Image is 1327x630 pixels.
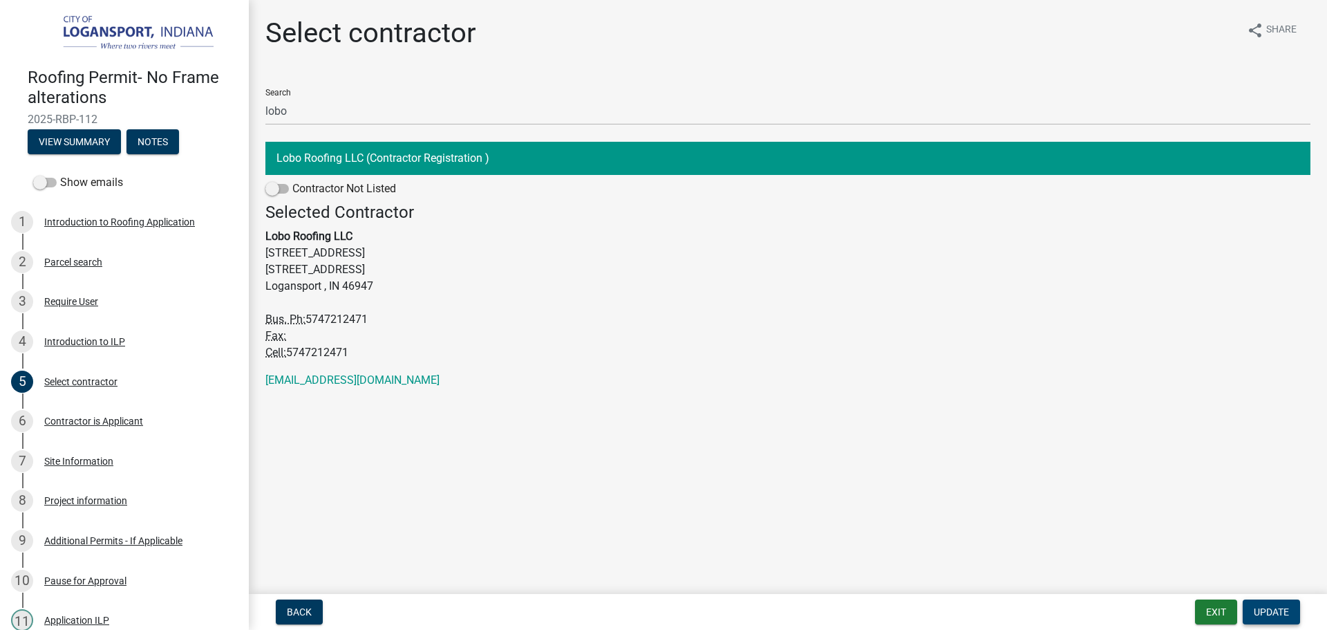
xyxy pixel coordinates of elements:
button: View Summary [28,129,121,154]
address: [STREET_ADDRESS] [STREET_ADDRESS] Logansport , IN 46947 [265,203,1310,361]
button: Exit [1195,600,1237,624]
div: 7 [11,450,33,472]
button: Update [1243,600,1300,624]
wm-modal-confirm: Notes [126,138,179,149]
div: Parcel search [44,257,102,267]
label: Contractor Not Listed [265,180,396,197]
div: 4 [11,331,33,353]
div: Require User [44,297,98,306]
label: Show emails [33,174,123,191]
abbr: Fax Number [265,329,286,342]
span: Back [287,606,312,618]
h1: Select contractor [265,17,476,50]
div: Introduction to ILP [44,337,125,346]
wm-modal-confirm: Summary [28,138,121,149]
span: 5747212471 [305,313,368,326]
button: shareShare [1236,17,1308,44]
button: Notes [126,129,179,154]
span: 2025-RBP-112 [28,113,221,126]
div: Project information [44,496,127,506]
span: Share [1266,22,1297,39]
button: Lobo Roofing LLC (Contractor Registration ) [265,142,1310,175]
i: share [1247,22,1263,39]
div: Pause for Approval [44,576,126,586]
h4: Roofing Permit- No Frame alterations [28,68,238,108]
div: 10 [11,570,33,592]
abbr: Business Phone [265,313,305,326]
input: Search... [265,97,1310,125]
div: 1 [11,211,33,233]
div: 5 [11,371,33,393]
span: 5747212471 [286,346,348,359]
div: 8 [11,490,33,512]
strong: Lobo Roofing LLC [265,230,352,243]
h4: Selected Contractor [265,203,1310,223]
div: Additional Permits - If Applicable [44,536,182,546]
div: Application ILP [44,615,109,625]
span: Update [1254,606,1289,618]
div: Introduction to Roofing Application [44,217,195,227]
div: 6 [11,410,33,432]
div: Select contractor [44,377,117,387]
button: Back [276,600,323,624]
div: 2 [11,251,33,273]
a: [EMAIL_ADDRESS][DOMAIN_NAME] [265,373,440,387]
img: City of Logansport, Indiana [28,15,227,53]
div: 9 [11,530,33,552]
div: Contractor is Applicant [44,416,143,426]
div: 3 [11,290,33,313]
div: Site Information [44,456,113,466]
abbr: Business Cell [265,346,286,359]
